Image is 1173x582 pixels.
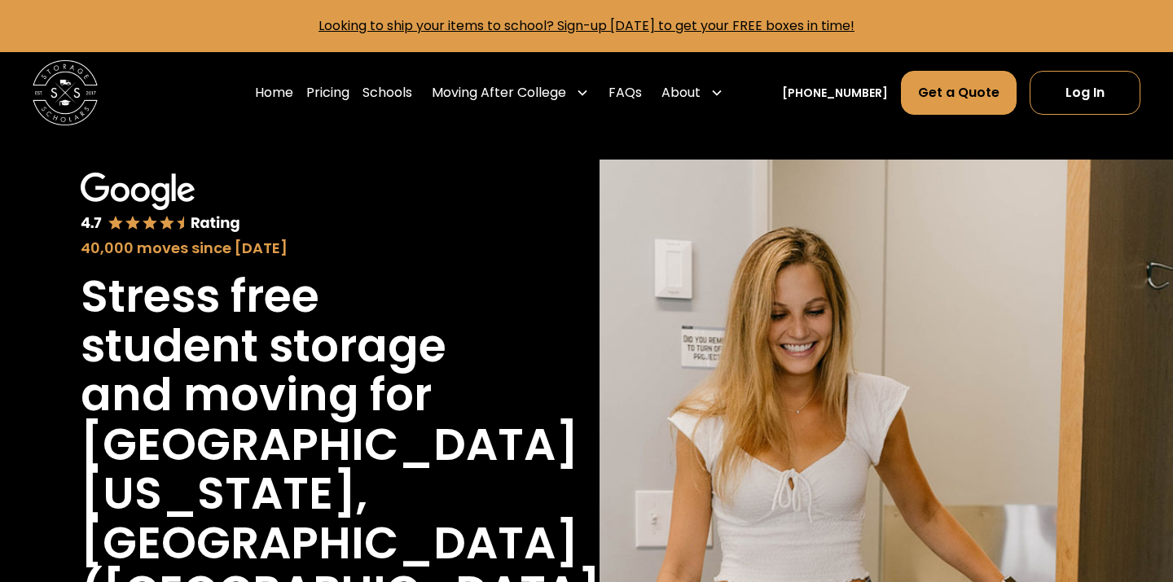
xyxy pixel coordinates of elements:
h1: Stress free student storage and moving for [81,272,494,420]
a: Schools [362,70,412,116]
div: About [661,83,701,103]
a: [PHONE_NUMBER] [782,85,888,102]
img: Storage Scholars main logo [33,60,98,125]
div: Moving After College [432,83,566,103]
div: About [655,70,730,116]
img: Google 4.7 star rating [81,173,240,234]
a: Get a Quote [901,71,1017,115]
a: Log In [1030,71,1140,115]
a: Looking to ship your items to school? Sign-up [DATE] to get your FREE boxes in time! [319,16,854,35]
a: FAQs [608,70,642,116]
div: 40,000 moves since [DATE] [81,237,494,259]
a: Pricing [306,70,349,116]
a: Home [255,70,293,116]
div: Moving After College [425,70,595,116]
